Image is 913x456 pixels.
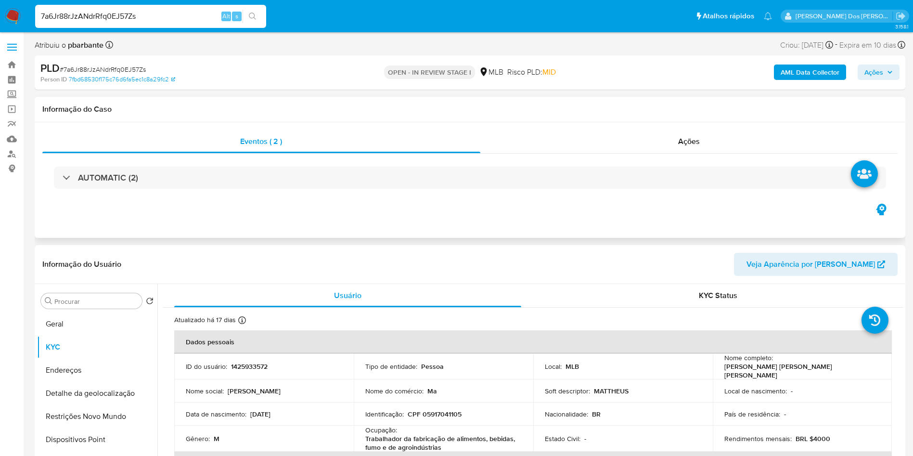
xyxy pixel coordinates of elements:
[54,297,138,306] input: Procurar
[584,434,586,443] p: -
[334,290,361,301] span: Usuário
[421,362,444,371] p: Pessoa
[186,434,210,443] p: Gênero :
[37,405,157,428] button: Restrições Novo Mundo
[174,315,236,325] p: Atualizado há 17 dias
[791,387,793,395] p: -
[507,67,556,78] span: Risco PLD:
[40,60,60,76] b: PLD
[678,136,700,147] span: Ações
[724,410,780,418] p: País de residência :
[592,410,601,418] p: BR
[37,382,157,405] button: Detalhe da geolocalização
[545,434,580,443] p: Estado Civil :
[37,336,157,359] button: KYC
[796,12,893,21] p: priscilla.barbante@mercadopago.com.br
[594,387,629,395] p: MATTHEUS
[37,428,157,451] button: Dispositivos Point
[54,167,886,189] div: AUTOMATIC (2)
[780,39,833,52] div: Criou: [DATE]
[896,11,906,21] a: Sair
[835,39,837,52] span: -
[724,387,787,395] p: Local de nascimento :
[243,10,262,23] button: search-icon
[839,40,896,51] span: Expira em 10 dias
[542,66,556,78] span: MID
[240,136,282,147] span: Eventos ( 2 )
[703,11,754,21] span: Atalhos rápidos
[35,40,103,51] span: Atribuiu o
[69,75,175,84] a: 7fbd68530f175c76d6fa5ec1c8a29fc2
[699,290,737,301] span: KYC Status
[214,434,219,443] p: M
[250,410,270,418] p: [DATE]
[781,65,839,80] b: AML Data Collector
[858,65,900,80] button: Ações
[384,65,475,79] p: OPEN - IN REVIEW STAGE I
[35,10,266,23] input: Pesquise usuários ou casos...
[222,12,230,21] span: Alt
[864,65,883,80] span: Ações
[545,387,590,395] p: Soft descriptor :
[186,362,227,371] p: ID do usuário :
[78,172,138,183] h3: AUTOMATIC (2)
[66,39,103,51] b: pbarbante
[45,297,52,305] button: Procurar
[365,362,417,371] p: Tipo de entidade :
[796,434,830,443] p: BRL $4000
[42,260,121,269] h1: Informação do Usuário
[427,387,437,395] p: Ma
[228,387,281,395] p: [PERSON_NAME]
[37,313,157,336] button: Geral
[724,353,773,362] p: Nome completo :
[734,253,898,276] button: Veja Aparência por [PERSON_NAME]
[365,387,424,395] p: Nome do comércio :
[231,362,268,371] p: 1425933572
[42,104,898,114] h1: Informação do Caso
[37,359,157,382] button: Endereços
[408,410,462,418] p: CPF 05917041105
[146,297,154,308] button: Retornar ao pedido padrão
[545,410,588,418] p: Nacionalidade :
[764,12,772,20] a: Notificações
[545,362,562,371] p: Local :
[724,434,792,443] p: Rendimentos mensais :
[235,12,238,21] span: s
[566,362,579,371] p: MLB
[186,387,224,395] p: Nome social :
[724,362,877,379] p: [PERSON_NAME] [PERSON_NAME] [PERSON_NAME]
[479,67,503,78] div: MLB
[746,253,875,276] span: Veja Aparência por [PERSON_NAME]
[365,434,518,452] p: Trabalhador da fabricação de alimentos, bebidas, fumo e de agroindústrias
[174,330,892,353] th: Dados pessoais
[365,410,404,418] p: Identificação :
[784,410,786,418] p: -
[186,410,246,418] p: Data de nascimento :
[60,65,146,74] span: # 7a6Jr88rJzANdrRfq0EJ57Zs
[40,75,67,84] b: Person ID
[774,65,846,80] button: AML Data Collector
[365,426,397,434] p: Ocupação :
